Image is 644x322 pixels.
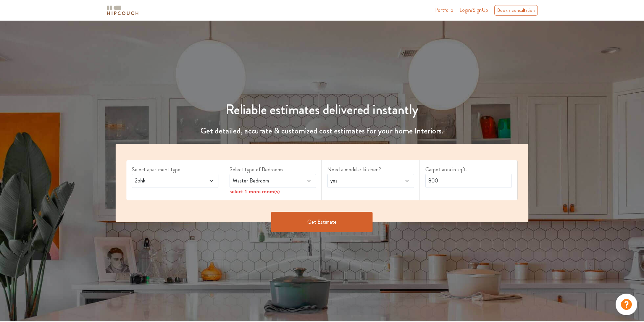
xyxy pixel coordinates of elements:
[435,6,453,14] a: Portfolio
[459,6,488,14] span: Login/SignUp
[106,3,140,18] span: logo-horizontal.svg
[132,166,218,174] label: Select apartment type
[230,166,316,174] label: Select type of Bedrooms
[230,188,316,195] div: select 1 more room(s)
[106,4,140,16] img: logo-horizontal.svg
[425,174,512,188] input: Enter area sqft
[271,212,373,232] button: Get Estimate
[327,166,414,174] label: Need a modular kitchen?
[494,5,538,16] div: Book a consultation
[112,102,533,118] h1: Reliable estimates delivered instantly
[112,126,533,136] h4: Get detailed, accurate & customized cost estimates for your home Interiors.
[329,177,389,185] span: yes
[231,177,292,185] span: Master Bedroom
[134,177,194,185] span: 2bhk
[425,166,512,174] label: Carpet area in sqft.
